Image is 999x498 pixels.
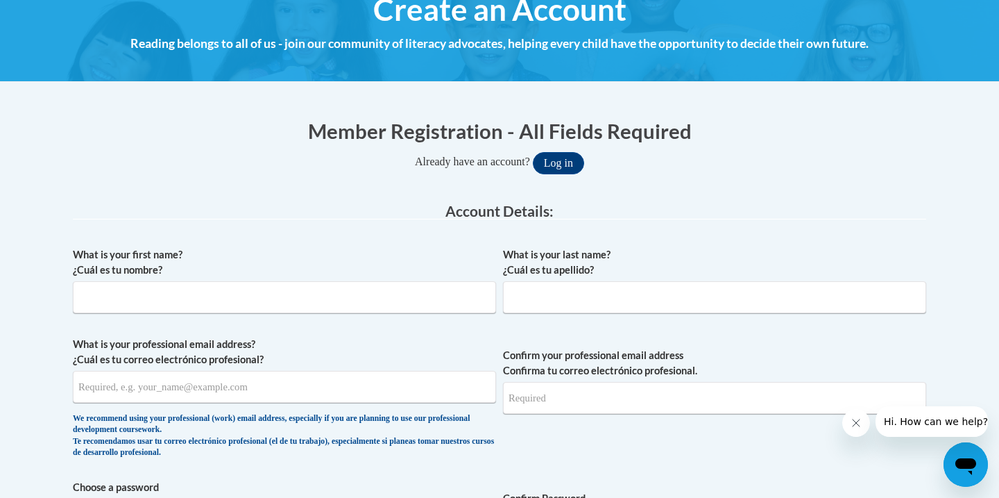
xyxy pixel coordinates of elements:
span: Account Details: [445,202,554,219]
iframe: Close message [842,409,870,437]
input: Metadata input [73,281,496,313]
label: What is your first name? ¿Cuál es tu nombre? [73,247,496,278]
input: Metadata input [73,371,496,403]
iframe: Message from company [876,406,988,437]
h4: Reading belongs to all of us - join our community of literacy advocates, helping every child have... [73,35,926,53]
h1: Member Registration - All Fields Required [73,117,926,145]
button: Log in [533,152,584,174]
iframe: Button to launch messaging window [943,442,988,487]
label: Confirm your professional email address Confirma tu correo electrónico profesional. [503,348,926,379]
label: What is your last name? ¿Cuál es tu apellido? [503,247,926,278]
input: Metadata input [503,281,926,313]
div: We recommend using your professional (work) email address, especially if you are planning to use ... [73,413,496,459]
input: Required [503,382,926,414]
span: Already have an account? [415,156,530,167]
label: What is your professional email address? ¿Cuál es tu correo electrónico profesional? [73,337,496,367]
